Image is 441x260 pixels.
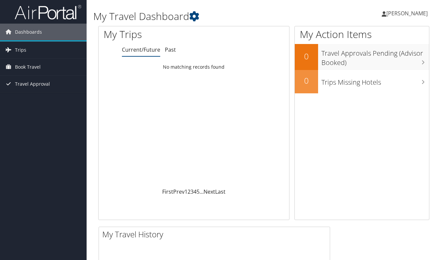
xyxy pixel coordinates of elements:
[386,10,428,17] span: [PERSON_NAME]
[122,46,160,53] a: Current/Future
[104,27,205,41] h1: My Trips
[15,76,50,92] span: Travel Approval
[15,59,41,75] span: Book Travel
[191,188,194,195] a: 3
[321,74,429,87] h3: Trips Missing Hotels
[200,188,204,195] span: …
[15,42,26,58] span: Trips
[188,188,191,195] a: 2
[185,188,188,195] a: 1
[295,70,429,93] a: 0Trips Missing Hotels
[295,75,318,86] h2: 0
[204,188,215,195] a: Next
[215,188,225,195] a: Last
[194,188,197,195] a: 4
[295,51,318,62] h2: 0
[173,188,185,195] a: Prev
[197,188,200,195] a: 5
[321,45,429,67] h3: Travel Approvals Pending (Advisor Booked)
[15,4,81,20] img: airportal-logo.png
[162,188,173,195] a: First
[99,61,289,73] td: No matching records found
[382,3,434,23] a: [PERSON_NAME]
[295,27,429,41] h1: My Action Items
[295,44,429,70] a: 0Travel Approvals Pending (Advisor Booked)
[102,229,330,240] h2: My Travel History
[93,9,321,23] h1: My Travel Dashboard
[165,46,176,53] a: Past
[15,24,42,40] span: Dashboards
